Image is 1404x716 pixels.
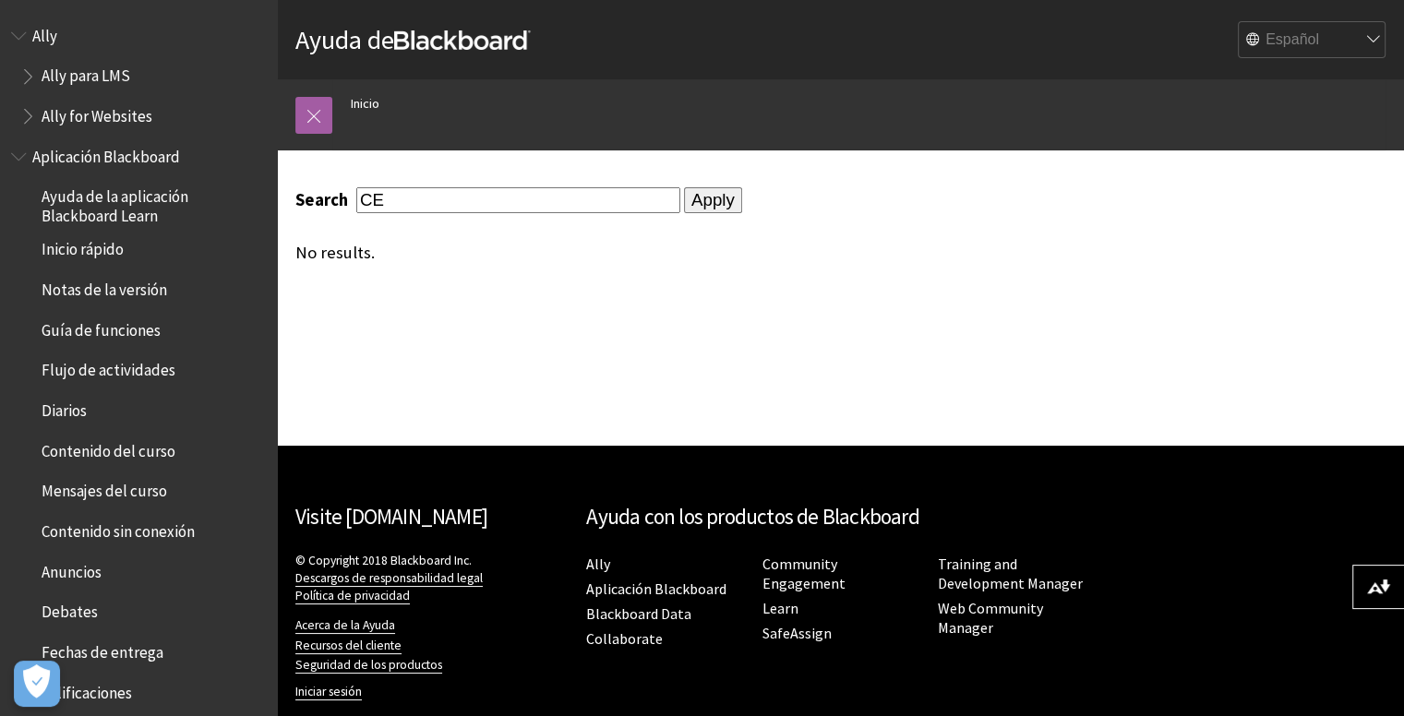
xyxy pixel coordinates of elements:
[32,141,180,166] span: Aplicación Blackboard
[42,476,167,501] span: Mensajes del curso
[42,637,163,662] span: Fechas de entrega
[42,61,130,86] span: Ally para LMS
[295,189,353,210] label: Search
[42,395,87,420] span: Diarios
[42,597,98,622] span: Debates
[762,599,798,618] a: Learn
[295,552,568,604] p: © Copyright 2018 Blackboard Inc.
[42,436,175,460] span: Contenido del curso
[11,20,266,132] nav: Book outline for Anthology Ally Help
[295,503,487,530] a: Visite [DOMAIN_NAME]
[42,274,167,299] span: Notas de la versión
[586,629,663,649] a: Collaborate
[42,234,124,259] span: Inicio rápido
[295,684,362,700] a: Iniciar sesión
[42,355,175,380] span: Flujo de actividades
[295,588,410,604] a: Política de privacidad
[938,599,1043,638] a: Web Community Manager
[295,638,402,654] a: Recursos del cliente
[42,315,161,340] span: Guía de funciones
[586,501,1095,533] h2: Ayuda con los productos de Blackboard
[42,516,195,541] span: Contenido sin conexión
[42,101,152,125] span: Ally for Websites
[351,92,379,115] a: Inicio
[684,187,742,213] input: Apply
[295,23,531,56] a: Ayuda deBlackboard
[938,555,1083,593] a: Training and Development Manager
[14,661,60,707] button: Abrir preferencias
[295,617,395,634] a: Acerca de la Ayuda
[32,20,57,45] span: Ally
[295,570,483,587] a: Descargos de responsabilidad legal
[762,555,845,593] a: Community Engagement
[394,30,531,50] strong: Blackboard
[1239,22,1386,59] select: Site Language Selector
[586,604,691,624] a: Blackboard Data
[762,624,831,643] a: SafeAssign
[586,579,726,599] a: Aplicación Blackboard
[586,555,610,574] a: Ally
[42,677,132,702] span: Calificaciones
[295,243,1112,263] div: No results.
[42,556,102,581] span: Anuncios
[42,182,264,225] span: Ayuda de la aplicación Blackboard Learn
[295,657,442,674] a: Seguridad de los productos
